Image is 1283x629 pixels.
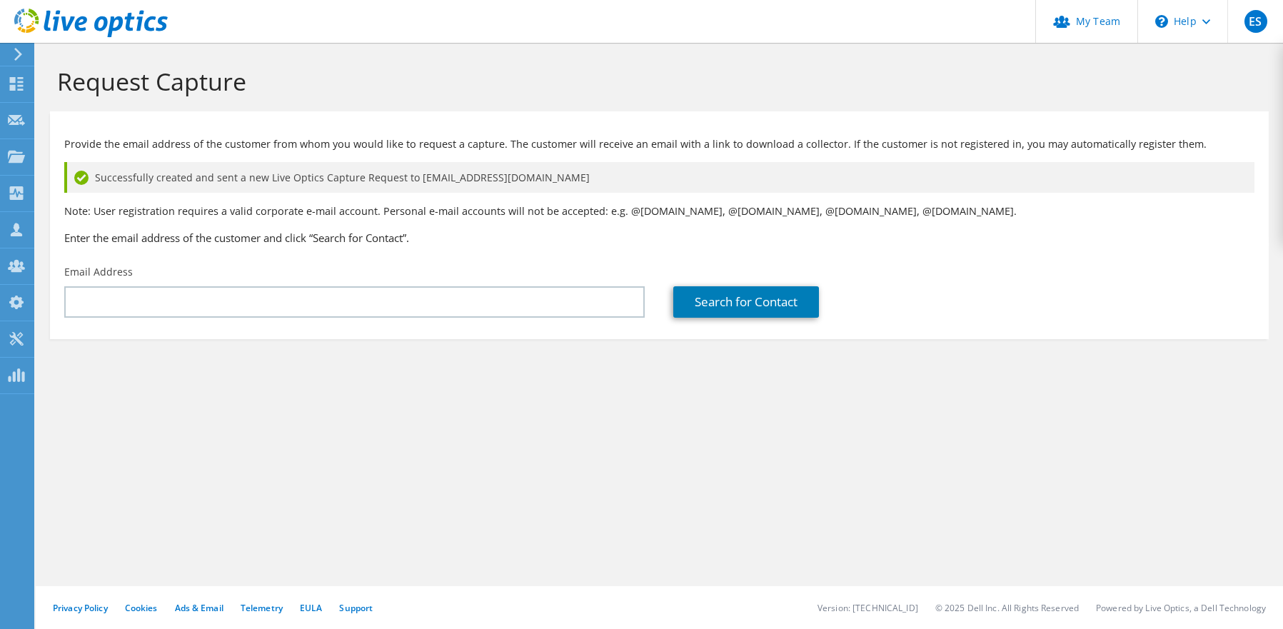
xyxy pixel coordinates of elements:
a: Support [339,602,373,614]
span: Successfully created and sent a new Live Optics Capture Request to [EMAIL_ADDRESS][DOMAIN_NAME] [95,170,590,186]
a: Ads & Email [175,602,223,614]
svg: \n [1155,15,1168,28]
h1: Request Capture [57,66,1254,96]
a: Telemetry [241,602,283,614]
li: © 2025 Dell Inc. All Rights Reserved [935,602,1079,614]
p: Note: User registration requires a valid corporate e-mail account. Personal e-mail accounts will ... [64,203,1254,219]
a: Privacy Policy [53,602,108,614]
a: Cookies [125,602,158,614]
a: Search for Contact [673,286,819,318]
li: Version: [TECHNICAL_ID] [817,602,918,614]
p: Provide the email address of the customer from whom you would like to request a capture. The cust... [64,136,1254,152]
li: Powered by Live Optics, a Dell Technology [1096,602,1266,614]
a: EULA [300,602,322,614]
h3: Enter the email address of the customer and click “Search for Contact”. [64,230,1254,246]
span: ES [1244,10,1267,33]
label: Email Address [64,265,133,279]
